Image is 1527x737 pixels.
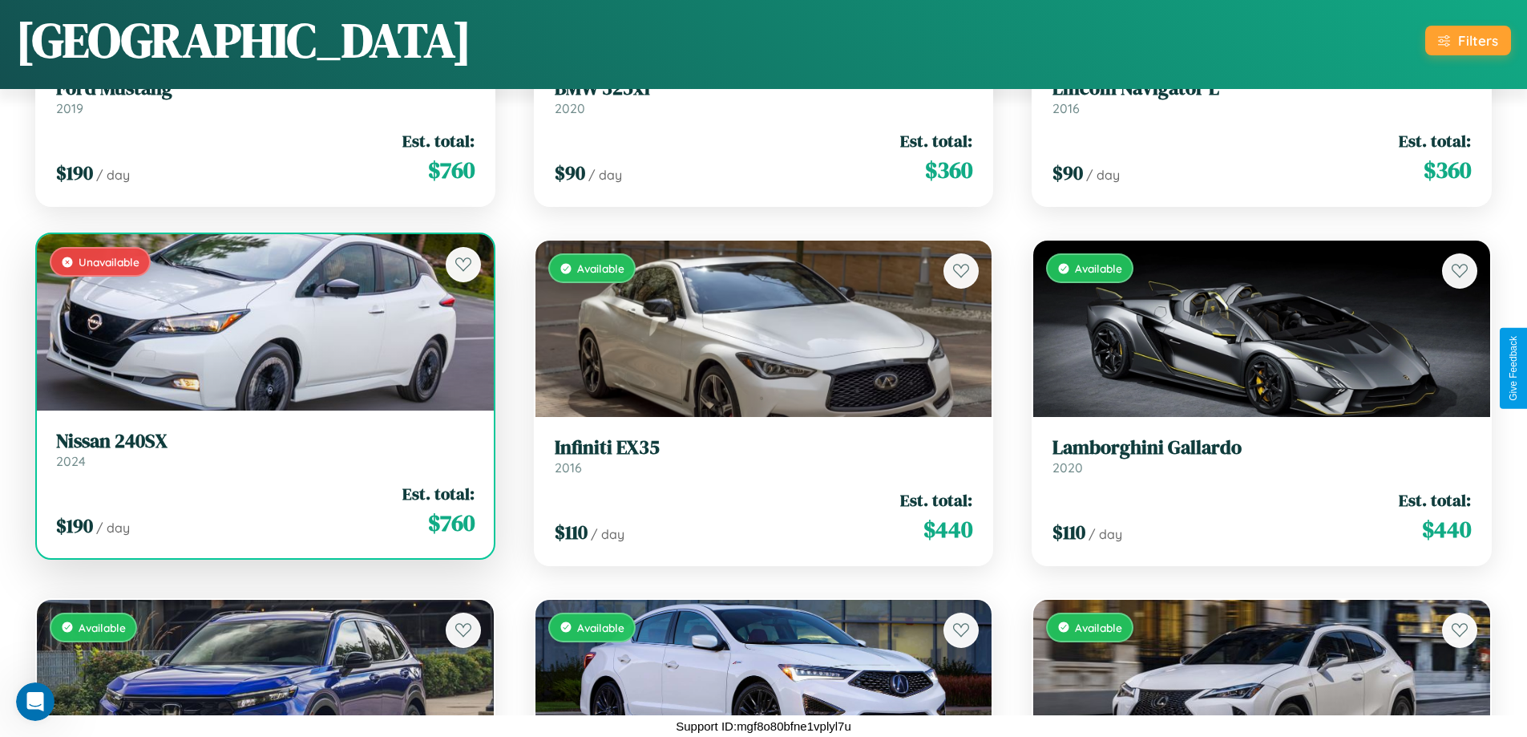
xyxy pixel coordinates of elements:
span: $ 360 [1424,154,1471,186]
span: Est. total: [402,129,475,152]
h1: [GEOGRAPHIC_DATA] [16,7,471,73]
span: $ 440 [923,513,972,545]
span: / day [591,526,624,542]
a: Lamborghini Gallardo2020 [1052,436,1471,476]
h3: Lincoln Navigator L [1052,77,1471,100]
span: Est. total: [402,482,475,505]
span: / day [1089,526,1122,542]
h3: Infiniti EX35 [555,436,973,460]
span: Available [1075,261,1122,275]
span: / day [588,167,622,183]
a: BMW 325xi2020 [555,77,973,116]
p: Support ID: mgf8o80bfne1vplyl7u [676,715,850,737]
span: 2020 [555,100,585,116]
span: Est. total: [900,129,972,152]
span: 2024 [56,453,86,469]
span: / day [1086,167,1120,183]
a: Nissan 240SX2024 [56,430,475,469]
h3: BMW 325xi [555,77,973,100]
a: Infiniti EX352016 [555,436,973,476]
h3: Lamborghini Gallardo [1052,436,1471,460]
span: $ 190 [56,160,93,186]
iframe: Intercom live chat [16,682,55,721]
h3: Nissan 240SX [56,430,475,453]
button: Filters [1425,26,1511,55]
span: / day [96,520,130,536]
span: Available [577,261,624,275]
span: $ 760 [428,154,475,186]
span: 2016 [555,460,582,476]
span: Est. total: [900,488,972,512]
span: Unavailable [79,255,139,269]
span: $ 90 [1052,160,1083,186]
span: $ 90 [555,160,585,186]
span: 2020 [1052,460,1083,476]
span: Available [577,621,624,634]
span: $ 110 [555,519,588,545]
span: $ 360 [925,154,972,186]
span: 2019 [56,100,83,116]
span: Est. total: [1399,488,1471,512]
span: Available [79,621,126,634]
div: Give Feedback [1508,336,1519,401]
span: $ 190 [56,512,93,539]
a: Ford Mustang2019 [56,77,475,116]
span: / day [96,167,130,183]
span: $ 760 [428,507,475,539]
span: Est. total: [1399,129,1471,152]
span: 2016 [1052,100,1080,116]
span: $ 440 [1422,513,1471,545]
h3: Ford Mustang [56,77,475,100]
span: Available [1075,621,1122,634]
span: $ 110 [1052,519,1085,545]
div: Filters [1458,32,1498,49]
a: Lincoln Navigator L2016 [1052,77,1471,116]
